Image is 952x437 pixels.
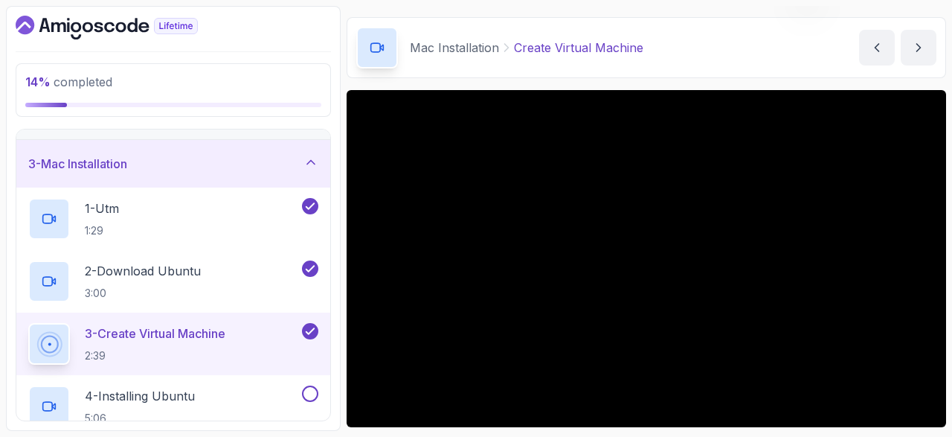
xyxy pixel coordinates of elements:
button: previous content [859,30,895,66]
h3: 3 - Mac Installation [28,155,127,173]
p: 4 - Installing Ubuntu [85,387,195,405]
p: 5:06 [85,411,195,426]
iframe: 3 - Create Virtual Machine [347,90,946,427]
a: Dashboard [16,16,232,39]
button: 4-Installing Ubuntu5:06 [28,386,318,427]
p: 1:29 [85,223,119,238]
p: 2 - Download Ubuntu [85,262,201,280]
p: Create Virtual Machine [514,39,643,57]
button: 2-Download Ubuntu3:00 [28,261,318,302]
button: 3-Create Virtual Machine2:39 [28,323,318,365]
p: 1 - Utm [85,200,119,217]
button: next content [901,30,936,66]
p: 3 - Create Virtual Machine [85,325,225,342]
span: 14 % [25,74,51,89]
p: Mac Installation [410,39,499,57]
span: completed [25,74,112,89]
button: 1-Utm1:29 [28,198,318,240]
p: 3:00 [85,286,201,301]
button: 3-Mac Installation [16,140,330,188]
p: 2:39 [85,348,225,363]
